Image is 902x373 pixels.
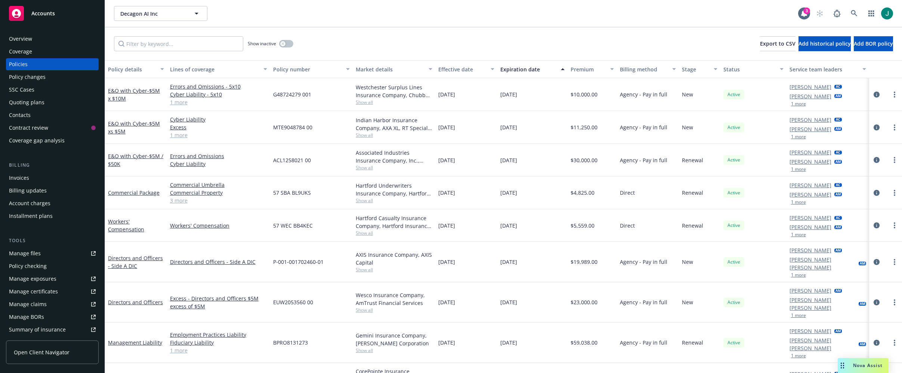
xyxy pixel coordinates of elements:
[356,149,432,164] div: Associated Industries Insurance Company, Inc., AmTrust Financial Services, RT Specialty Insurance...
[356,65,424,73] div: Market details
[726,157,741,163] span: Active
[170,197,267,204] a: 3 more
[273,156,311,164] span: ACL1258021 00
[864,6,879,21] a: Switch app
[790,83,831,91] a: [PERSON_NAME]
[273,189,311,197] span: 57 SBA BL9UKS
[682,123,693,131] span: New
[14,348,69,356] span: Open Client Navigator
[620,123,667,131] span: Agency - Pay in full
[726,259,741,265] span: Active
[108,339,162,346] a: Management Liability
[790,125,831,133] a: [PERSON_NAME]
[438,123,455,131] span: [DATE]
[438,298,455,306] span: [DATE]
[6,58,99,70] a: Policies
[881,7,893,19] img: photo
[6,247,99,259] a: Manage files
[6,109,99,121] a: Contacts
[6,237,99,244] div: Tools
[273,258,324,266] span: P-001-001702460-01
[854,40,893,47] span: Add BOR policy
[790,148,831,156] a: [PERSON_NAME]
[791,313,806,318] button: 1 more
[9,172,29,184] div: Invoices
[170,339,267,346] a: Fiduciary Liability
[872,298,881,307] a: circleInformation
[170,152,267,160] a: Errors and Omissions
[9,71,46,83] div: Policy changes
[798,36,851,51] button: Add historical policy
[682,339,703,346] span: Renewal
[682,258,693,266] span: New
[791,135,806,139] button: 1 more
[890,123,899,132] a: more
[6,298,99,310] a: Manage claims
[9,33,32,45] div: Overview
[108,218,144,233] a: Workers' Compensation
[273,339,308,346] span: BPRO8131273
[108,152,163,167] a: E&O with Cyber
[170,65,259,73] div: Lines of coverage
[890,221,899,230] a: more
[620,298,667,306] span: Agency - Pay in full
[31,10,55,16] span: Accounts
[726,189,741,196] span: Active
[167,60,270,78] button: Lines of coverage
[620,258,667,266] span: Agency - Pay in full
[9,58,28,70] div: Policies
[9,260,47,272] div: Policy checking
[6,324,99,336] a: Summary of insurance
[9,298,47,310] div: Manage claims
[438,65,486,73] div: Effective date
[108,87,160,102] span: - $5M x $10M
[791,102,806,106] button: 1 more
[760,40,796,47] span: Export to CSV
[682,189,703,197] span: Renewal
[356,83,432,99] div: Westchester Surplus Lines Insurance Company, Chubb Group, Chubb Group (International), RT Special...
[273,123,312,131] span: MTE9048784 00
[108,299,163,306] a: Directors and Officers
[108,87,160,102] a: E&O with Cyber
[500,189,517,197] span: [DATE]
[170,160,267,168] a: Cyber Liability
[679,60,720,78] button: Stage
[9,185,47,197] div: Billing updates
[120,10,185,18] span: Decagon AI Inc
[9,135,65,147] div: Coverage gap analysis
[6,273,99,285] a: Manage exposures
[9,324,66,336] div: Summary of insurance
[9,273,56,285] div: Manage exposures
[170,181,267,189] a: Commercial Umbrella
[170,98,267,106] a: 1 more
[170,346,267,354] a: 1 more
[356,197,432,204] span: Show all
[790,158,831,166] a: [PERSON_NAME]
[6,84,99,96] a: SSC Cases
[791,200,806,204] button: 1 more
[6,3,99,24] a: Accounts
[571,298,597,306] span: $23,000.00
[620,90,667,98] span: Agency - Pay in full
[108,189,160,196] a: Commercial Package
[571,90,597,98] span: $10,000.00
[760,36,796,51] button: Export to CSV
[170,131,267,139] a: 1 more
[105,60,167,78] button: Policy details
[273,65,342,73] div: Policy number
[620,65,668,73] div: Billing method
[356,132,432,138] span: Show all
[438,222,455,229] span: [DATE]
[872,188,881,197] a: circleInformation
[6,122,99,134] a: Contract review
[617,60,679,78] button: Billing method
[682,156,703,164] span: Renewal
[108,120,160,135] a: E&O with Cyber
[438,90,455,98] span: [DATE]
[872,258,881,266] a: circleInformation
[9,210,53,222] div: Installment plans
[170,90,267,98] a: Cyber Liability - 5x10
[500,90,517,98] span: [DATE]
[6,260,99,272] a: Policy checking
